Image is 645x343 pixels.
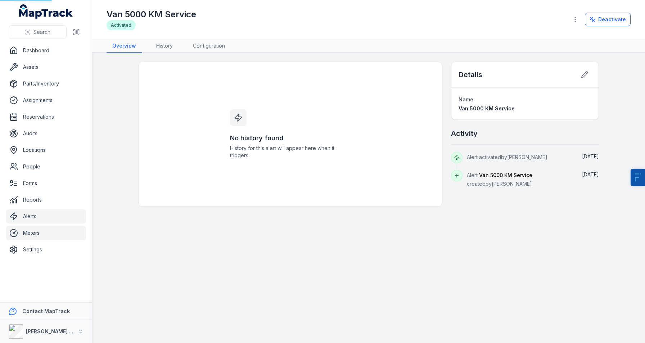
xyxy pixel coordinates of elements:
a: Forms [6,176,86,190]
button: Search [9,25,67,39]
span: Name [459,96,473,102]
a: Dashboard [6,43,86,58]
span: Search [33,28,50,36]
a: Parts/Inventory [6,76,86,91]
h3: No history found [230,133,351,143]
span: Alert activated by [PERSON_NAME] [467,154,547,160]
a: Locations [6,143,86,157]
span: Van 5000 KM Service [459,105,515,111]
a: Assets [6,60,86,74]
time: 07/10/2025, 12:08:04 pm [582,153,599,159]
a: Configuration [187,39,231,53]
strong: [PERSON_NAME] Electrical [26,328,93,334]
span: [DATE] [582,171,599,177]
button: Deactivate [585,13,631,26]
a: Assignments [6,93,86,107]
span: Van 5000 KM Service [479,172,532,178]
h2: Activity [451,128,478,138]
time: 07/10/2025, 12:06:53 pm [582,171,599,177]
a: Meters [6,226,86,240]
a: Settings [6,242,86,257]
a: Alerts [6,209,86,224]
a: Reservations [6,110,86,124]
a: History [150,39,179,53]
span: History for this alert will appear here when it triggers [230,145,351,159]
a: MapTrack [19,4,73,19]
a: Audits [6,126,86,141]
h1: Van 5000 KM Service [107,9,196,20]
div: Activated [107,20,136,30]
span: [DATE] [582,153,599,159]
a: Overview [107,39,142,53]
a: People [6,159,86,174]
strong: Contact MapTrack [22,308,70,314]
a: Reports [6,193,86,207]
span: Alert created by [PERSON_NAME] [467,172,532,187]
h2: Details [459,70,482,80]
